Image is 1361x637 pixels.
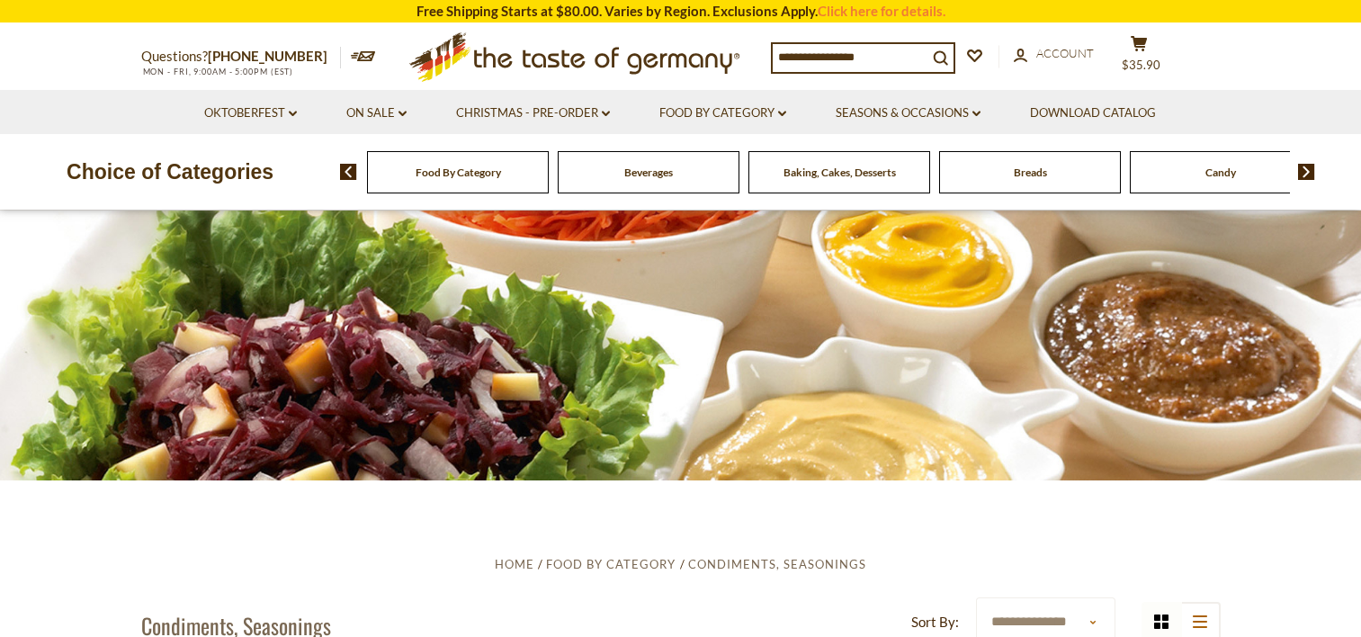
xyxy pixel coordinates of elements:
a: Account [1014,44,1094,64]
a: Beverages [624,166,673,179]
img: previous arrow [340,164,357,180]
span: MON - FRI, 9:00AM - 5:00PM (EST) [141,67,294,76]
button: $35.90 [1113,35,1167,80]
a: Breads [1014,166,1047,179]
img: next arrow [1298,164,1315,180]
a: Food By Category [659,103,786,123]
span: $35.90 [1122,58,1160,72]
a: Candy [1205,166,1236,179]
span: Account [1036,46,1094,60]
a: Home [495,557,534,571]
a: Baking, Cakes, Desserts [783,166,896,179]
a: Click here for details. [818,3,945,19]
a: On Sale [346,103,407,123]
a: [PHONE_NUMBER] [208,48,327,64]
a: Christmas - PRE-ORDER [456,103,610,123]
a: Condiments, Seasonings [688,557,866,571]
a: Food By Category [546,557,676,571]
p: Questions? [141,45,341,68]
a: Download Catalog [1030,103,1156,123]
a: Oktoberfest [204,103,297,123]
label: Sort By: [911,611,959,633]
a: Food By Category [416,166,501,179]
a: Seasons & Occasions [836,103,980,123]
